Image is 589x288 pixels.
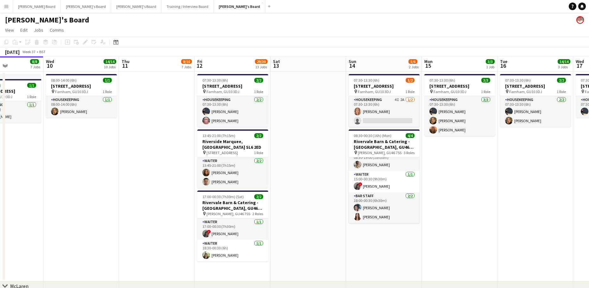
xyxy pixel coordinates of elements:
span: 07:30-13:30 (6h) [429,78,455,83]
h1: [PERSON_NAME]'s Board [5,15,89,25]
span: Sat [273,59,280,64]
app-card-role: Housekeeping4I2A1/207:30-13:30 (6h)[PERSON_NAME] [349,96,420,127]
app-job-card: 08:30-00:30 (16h) (Mon)4/4Rivervale Barn & Catering - [GEOGRAPHIC_DATA], GU46 7SS [PERSON_NAME], ... [349,129,420,223]
span: 1/1 [103,78,112,83]
div: 10 Jobs [104,65,116,69]
h3: Rivervale Barn & Catering - [GEOGRAPHIC_DATA], GU46 7SS [349,139,420,150]
span: 16 [499,62,507,69]
app-job-card: 07:30-13:30 (6h)2/2[STREET_ADDRESS] Farnham, GU10 3DJ1 RoleHousekeeping2/207:30-13:30 (6h)[PERSON... [500,74,571,127]
span: 2/2 [557,78,566,83]
span: Farnham, GU10 3DJ [509,89,542,94]
a: View [3,26,16,34]
span: 1 Role [103,89,112,94]
span: Farnham, GU10 3DJ [434,89,466,94]
span: 13:45-21:00 (7h15m) [202,133,235,138]
app-card-role: Housekeeping1/108:00-14:00 (6h)[PERSON_NAME] [46,96,117,118]
span: 1/1 [27,83,36,88]
span: 10 [45,62,54,69]
span: Farnham, GU10 3DJ [55,89,88,94]
app-card-role: Housekeeping3/307:30-13:30 (6h)[PERSON_NAME][PERSON_NAME][PERSON_NAME] [424,96,495,136]
div: 7 Jobs [30,65,40,69]
span: Farnham, GU10 3DJ [206,89,239,94]
app-card-role: Waiter1/118:30-00:30 (6h)[PERSON_NAME] [197,240,268,261]
span: 07:30-13:30 (6h) [354,78,379,83]
span: 2/2 [254,78,263,83]
h3: [STREET_ADDRESS] [349,83,420,89]
span: 12 [196,62,202,69]
span: Wed [576,59,584,64]
span: 3 Roles [404,150,415,155]
span: 3/3 [481,78,490,83]
span: 08:00-14:00 (6h) [51,78,77,83]
div: 1 Job [486,65,494,69]
div: 7 Jobs [181,65,192,69]
span: 11 [121,62,130,69]
app-job-card: 17:00-00:30 (7h30m) (Sat)2/2Rivervale Barn & Catering - [GEOGRAPHIC_DATA], GU46 7SS [PERSON_NAME]... [197,191,268,261]
span: 15 [423,62,433,69]
button: [PERSON_NAME]'s Board [111,0,161,13]
span: Wed [46,59,54,64]
span: 1 Role [254,89,263,94]
a: Comms [47,26,66,34]
span: ! [207,230,211,234]
span: 1 Role [254,150,263,155]
span: 1 Role [405,89,415,94]
h3: [STREET_ADDRESS] [500,83,571,89]
span: 1 Role [481,89,490,94]
span: 17:00-00:30 (7h30m) (Sat) [202,194,244,199]
span: 4/4 [406,133,415,138]
div: 13 Jobs [255,65,267,69]
span: [PERSON_NAME], GU46 7SS [358,150,402,155]
app-card-role: Waiter1/108:30-19:00 (10h30m)[PERSON_NAME] [349,149,420,171]
span: Edit [20,27,28,33]
span: 2/2 [254,194,263,199]
button: [PERSON_NAME]'s Board [61,0,111,13]
span: 14/14 [104,59,116,64]
span: 8/10 [181,59,192,64]
span: 17 [575,62,584,69]
span: Mon [424,59,433,64]
span: Jobs [34,27,43,33]
span: Sun [349,59,356,64]
span: 2 Roles [252,211,263,216]
div: 2 Jobs [409,65,419,69]
app-card-role: Waiter1/117:00-00:30 (7h30m)![PERSON_NAME] [197,218,268,240]
app-job-card: 07:30-13:30 (6h)3/3[STREET_ADDRESS] Farnham, GU10 3DJ1 RoleHousekeeping3/307:30-13:30 (6h)[PERSON... [424,74,495,136]
span: Comms [50,27,64,33]
span: 07:30-13:30 (6h) [505,78,531,83]
span: 1/2 [406,78,415,83]
a: Jobs [31,26,46,34]
h3: Riverside Marquee, [GEOGRAPHIC_DATA] SL6 2ED [197,139,268,150]
app-job-card: 07:30-13:30 (6h)2/2[STREET_ADDRESS] Farnham, GU10 3DJ1 RoleHousekeeping2/207:30-13:30 (6h)[PERSON... [197,74,268,127]
span: Week 37 [21,49,37,54]
span: Thu [122,59,130,64]
span: 13 [272,62,280,69]
span: 29/30 [255,59,268,64]
app-card-role: Housekeeping2/207:30-13:30 (6h)[PERSON_NAME][PERSON_NAME] [197,96,268,127]
span: Fri [197,59,202,64]
span: 07:30-13:30 (6h) [202,78,228,83]
span: 08:30-00:30 (16h) (Mon) [354,133,391,138]
button: [PERSON_NAME] Board [13,0,61,13]
app-job-card: 08:00-14:00 (6h)1/1[STREET_ADDRESS] Farnham, GU10 3DJ1 RoleHousekeeping1/108:00-14:00 (6h)[PERSON... [46,74,117,118]
span: 14 [348,62,356,69]
app-card-role: Housekeeping2/207:30-13:30 (6h)[PERSON_NAME][PERSON_NAME] [500,96,571,127]
span: 5/6 [408,59,417,64]
span: 2/2 [254,133,263,138]
span: View [5,27,14,33]
span: [PERSON_NAME], GU46 7SS [206,211,250,216]
span: 14/14 [558,59,570,64]
div: BST [39,49,46,54]
app-card-role: Waiter1/115:00-00:30 (9h30m)![PERSON_NAME] [349,171,420,192]
span: ! [358,182,362,186]
span: [STREET_ADDRESS] [206,150,238,155]
app-job-card: 07:30-13:30 (6h)1/2[STREET_ADDRESS] Farnham, GU10 3DJ1 RoleHousekeeping4I2A1/207:30-13:30 (6h)[PE... [349,74,420,127]
app-job-card: 13:45-21:00 (7h15m)2/2Riverside Marquee, [GEOGRAPHIC_DATA] SL6 2ED [STREET_ADDRESS]1 RoleWaiter2/... [197,129,268,188]
h3: [STREET_ADDRESS] [46,83,117,89]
